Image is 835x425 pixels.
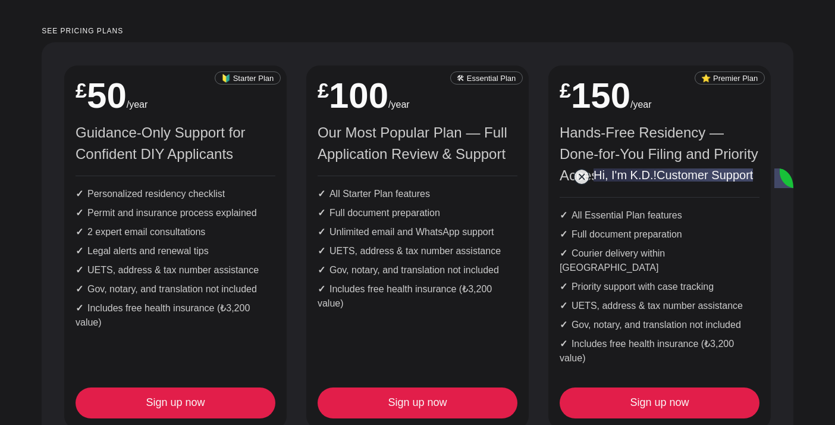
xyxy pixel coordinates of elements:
span: /year [630,99,652,110]
li: Gov, notary, and translation not included [318,263,517,277]
li: All Starter Plan features [318,187,517,201]
h2: 150 [560,78,759,114]
small: See pricing plans [42,27,793,35]
span: /year [388,99,410,110]
li: Permit and insurance process explained [76,206,275,220]
li: Gov, notary, and translation not included [560,318,759,332]
small: 🛠 Essential Plan [450,71,523,85]
a: Sign up now [318,387,517,418]
span: /year [127,99,148,110]
li: UETS, address & tax number assistance [560,299,759,313]
li: Includes free health insurance (₺3,200 value) [76,301,275,330]
p: Our Most Popular Plan — Full Application Review & Support [318,122,517,165]
sup: £ [560,79,571,102]
li: Legal alerts and renewal tips [76,244,275,258]
p: Hands-Free Residency — Done-for-You Filing and Priority Access [560,122,759,186]
li: Gov, notary, and translation not included [76,282,275,296]
li: UETS, address & tax number assistance [318,244,517,258]
li: Courier delivery within [GEOGRAPHIC_DATA] [560,246,759,275]
h2: 50 [76,78,275,114]
li: Includes free health insurance (₺3,200 value) [560,337,759,365]
sup: £ [318,79,329,102]
li: Full document preparation [560,227,759,242]
li: UETS, address & tax number assistance [76,263,275,277]
li: Full document preparation [318,206,517,220]
li: Includes free health insurance (₺3,200 value) [318,282,517,311]
p: Guidance-Only Support for Confident DIY Applicants [76,122,275,165]
a: Sign up now [560,387,759,418]
small: ⭐ Premier Plan [695,71,765,85]
sup: £ [76,79,87,102]
li: Personalized residency checklist [76,187,275,201]
h2: 100 [318,78,517,114]
li: Unlimited email and WhatsApp support [318,225,517,239]
small: 🔰 Starter Plan [215,71,281,85]
a: Sign up now [76,387,275,418]
li: 2 expert email consultations [76,225,275,239]
li: All Essential Plan features [560,208,759,223]
li: Priority support with case tracking [560,280,759,294]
